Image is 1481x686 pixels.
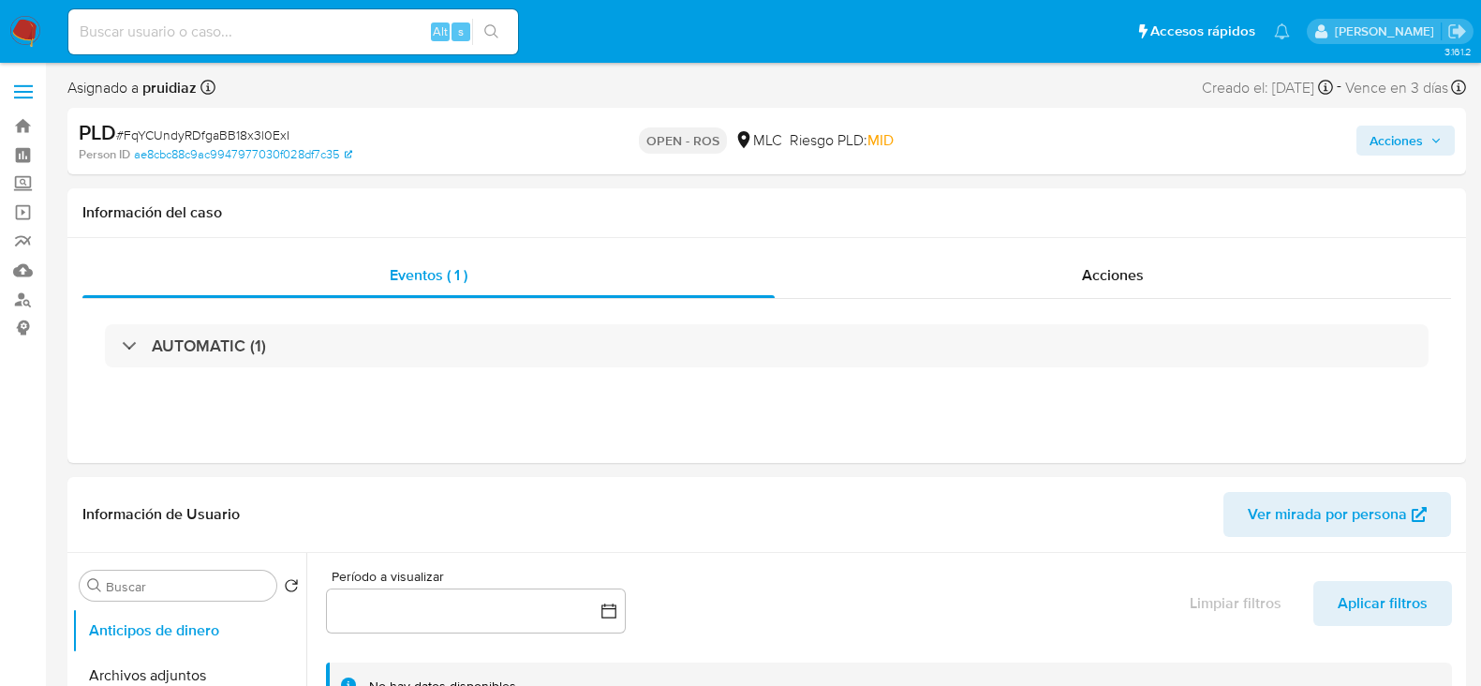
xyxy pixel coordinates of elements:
[472,19,511,45] button: search-icon
[1370,126,1423,156] span: Acciones
[72,608,306,653] button: Anticipos de dinero
[82,505,240,524] h1: Información de Usuario
[390,264,467,286] span: Eventos ( 1 )
[1345,78,1448,98] span: Vence en 3 días
[87,578,102,593] button: Buscar
[284,578,299,599] button: Volver al orden por defecto
[1447,22,1467,41] a: Salir
[1274,23,1290,39] a: Notificaciones
[79,117,116,147] b: PLD
[790,130,894,151] span: Riesgo PLD:
[139,77,197,98] b: pruidiaz
[1335,22,1441,40] p: pablo.ruidiaz@mercadolibre.com
[1150,22,1255,41] span: Accesos rápidos
[82,203,1451,222] h1: Información del caso
[67,78,197,98] span: Asignado a
[433,22,448,40] span: Alt
[1223,492,1451,537] button: Ver mirada por persona
[1248,492,1407,537] span: Ver mirada por persona
[152,336,266,356] h3: AUTOMATIC (1)
[1082,264,1144,286] span: Acciones
[116,126,289,144] span: # FqYCUndyRDfgaBB18x3l0ExI
[134,146,352,163] a: ae8cbc88c9ac9947977030f028df7c35
[734,130,782,151] div: MLC
[1337,75,1341,100] span: -
[458,22,464,40] span: s
[639,127,727,154] p: OPEN - ROS
[68,20,518,44] input: Buscar usuario o caso...
[105,324,1429,367] div: AUTOMATIC (1)
[867,129,894,151] span: MID
[1356,126,1455,156] button: Acciones
[79,146,130,163] b: Person ID
[106,578,269,595] input: Buscar
[1202,75,1333,100] div: Creado el: [DATE]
